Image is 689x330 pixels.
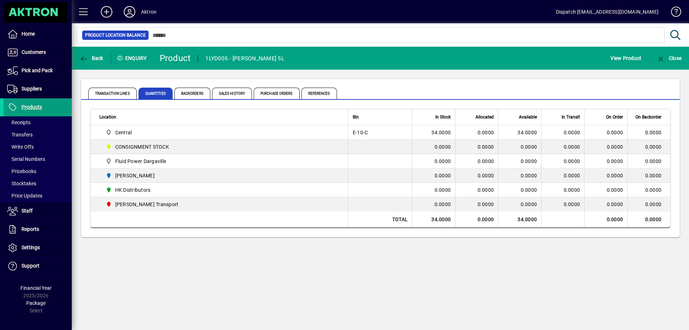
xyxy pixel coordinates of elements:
[412,168,455,183] td: 0.0000
[655,52,683,65] button: Close
[498,183,541,197] td: 0.0000
[4,153,72,165] a: Serial Numbers
[174,88,210,99] span: Backorders
[103,143,340,151] span: CONSIGNMENT STOCK
[498,125,541,140] td: 34.0000
[627,183,670,197] td: 0.0000
[478,130,494,135] span: 0.0000
[22,31,35,37] span: Home
[498,140,541,154] td: 0.0000
[562,113,580,121] span: In Transit
[22,104,42,110] span: Products
[111,52,154,64] div: Enquiry
[7,193,42,199] span: Price Updates
[607,158,623,165] span: 0.0000
[412,125,455,140] td: 34.0000
[564,201,580,207] span: 0.0000
[627,125,670,140] td: 0.0000
[7,168,36,174] span: Pricebooks
[88,88,137,99] span: Transaction Lines
[79,55,103,61] span: Back
[478,187,494,193] span: 0.0000
[115,186,151,194] span: HK Distributors
[498,212,541,228] td: 34.0000
[103,186,340,194] span: HK Distributors
[139,88,173,99] span: Quantities
[478,173,494,178] span: 0.0000
[519,113,537,121] span: Available
[455,212,498,228] td: 0.0000
[212,88,252,99] span: Sales History
[606,113,623,121] span: On Order
[22,86,42,92] span: Suppliers
[7,156,45,162] span: Serial Numbers
[656,55,681,61] span: Close
[26,300,46,306] span: Package
[4,177,72,190] a: Stocktakes
[4,80,72,98] a: Suppliers
[4,239,72,257] a: Settings
[78,52,105,65] button: Back
[7,132,33,138] span: Transfers
[205,53,284,64] div: 1LYD005 - [PERSON_NAME] 5L
[4,165,72,177] a: Pricebooks
[22,208,33,214] span: Staff
[22,263,39,269] span: Support
[627,197,670,212] td: 0.0000
[4,129,72,141] a: Transfers
[115,129,132,136] span: Central
[103,157,340,166] span: Fluid Power Dargaville
[609,52,643,65] button: View Product
[627,140,670,154] td: 0.0000
[564,173,580,178] span: 0.0000
[412,197,455,212] td: 0.0000
[95,5,118,18] button: Add
[498,154,541,168] td: 0.0000
[85,32,146,39] span: Product Location Balance
[584,212,627,228] td: 0.0000
[666,1,680,25] a: Knowledge Base
[564,158,580,164] span: 0.0000
[478,201,494,207] span: 0.0000
[4,141,72,153] a: Write Offs
[607,129,623,136] span: 0.0000
[636,113,661,121] span: On Backorder
[20,285,52,291] span: Financial Year
[627,168,670,183] td: 0.0000
[115,158,167,165] span: Fluid Power Dargaville
[348,125,412,140] td: E-10-C
[118,5,141,18] button: Profile
[7,120,31,125] span: Receipts
[22,226,39,232] span: Reports
[103,200,340,209] span: T. Croft Transport
[412,212,455,228] td: 34.0000
[498,168,541,183] td: 0.0000
[498,197,541,212] td: 0.0000
[564,187,580,193] span: 0.0000
[4,116,72,129] a: Receipts
[22,245,40,250] span: Settings
[115,143,169,150] span: CONSIGNMENT STOCK
[556,6,658,18] div: Dispatch [EMAIL_ADDRESS][DOMAIN_NAME]
[412,140,455,154] td: 0.0000
[475,113,494,121] span: Allocated
[412,183,455,197] td: 0.0000
[627,154,670,168] td: 0.0000
[141,6,156,18] div: Aktron
[353,113,359,121] span: Bin
[22,68,53,73] span: Pick and Pack
[435,113,451,121] span: In Stock
[610,52,641,64] span: View Product
[103,171,340,180] span: HAMILTON
[115,172,155,179] span: [PERSON_NAME]
[627,212,670,228] td: 0.0000
[649,52,689,65] app-page-header-button: Close enquiry
[115,201,179,208] span: [PERSON_NAME] Transport
[607,201,623,208] span: 0.0000
[22,49,46,55] span: Customers
[4,257,72,275] a: Support
[564,130,580,135] span: 0.0000
[4,62,72,80] a: Pick and Pack
[99,113,116,121] span: Location
[478,144,494,150] span: 0.0000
